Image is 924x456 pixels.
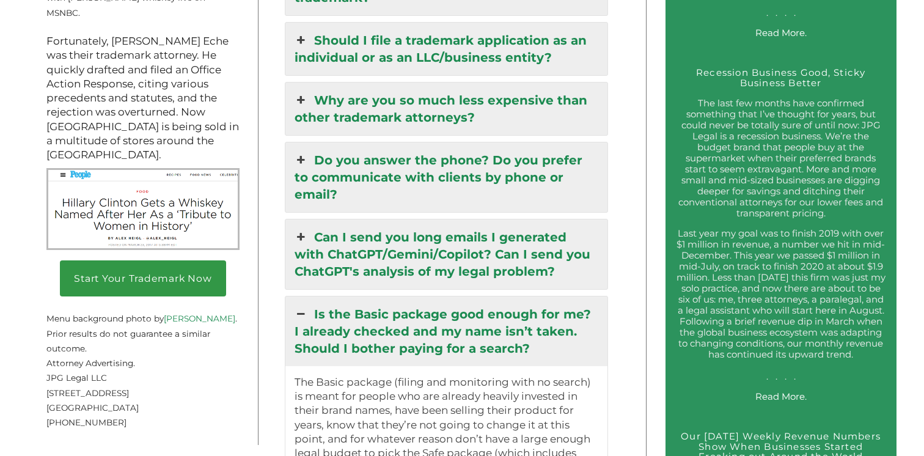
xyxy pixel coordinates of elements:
[285,296,607,366] a: Is the Basic package good enough for me? I already checked and my name isn’t taken. Should I both...
[285,142,607,212] a: Do you answer the phone? Do you prefer to communicate with clients by phone or email?
[755,391,807,402] a: Read More.
[285,219,607,289] a: Can I send you long emails I generated with ChatGPT/Gemini/Copilot? Can I send you ChatGPT's anal...
[46,403,139,413] span: [GEOGRAPHIC_DATA]
[46,168,240,250] img: Rodham Rye People Screenshot
[285,23,607,75] a: Should I file a trademark application as an individual or as an LLC/business entity?
[46,388,129,398] span: [STREET_ADDRESS]
[60,260,226,297] a: Start Your Trademark Now
[755,27,807,39] a: Read More.
[46,358,135,368] span: Attorney Advertising.
[285,83,607,135] a: Why are you so much less expensive than other trademark attorneys?
[675,98,887,219] p: The last few months have confirmed something that I’ve thought for years, but could never be tota...
[46,373,107,383] span: JPG Legal LLC
[46,34,240,162] p: Fortunately, [PERSON_NAME] Eche was their trademark attorney. He quickly drafted and filed an Off...
[675,228,887,382] p: Last year my goal was to finish 2019 with over $1 million in revenue, a number we hit in mid-Dece...
[46,417,127,427] span: [PHONE_NUMBER]
[696,67,866,89] a: Recession Business Good, Sticky Business Better
[164,314,235,323] a: [PERSON_NAME]
[46,299,237,353] small: Menu background photo by . Prior results do not guarantee a similar outcome.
